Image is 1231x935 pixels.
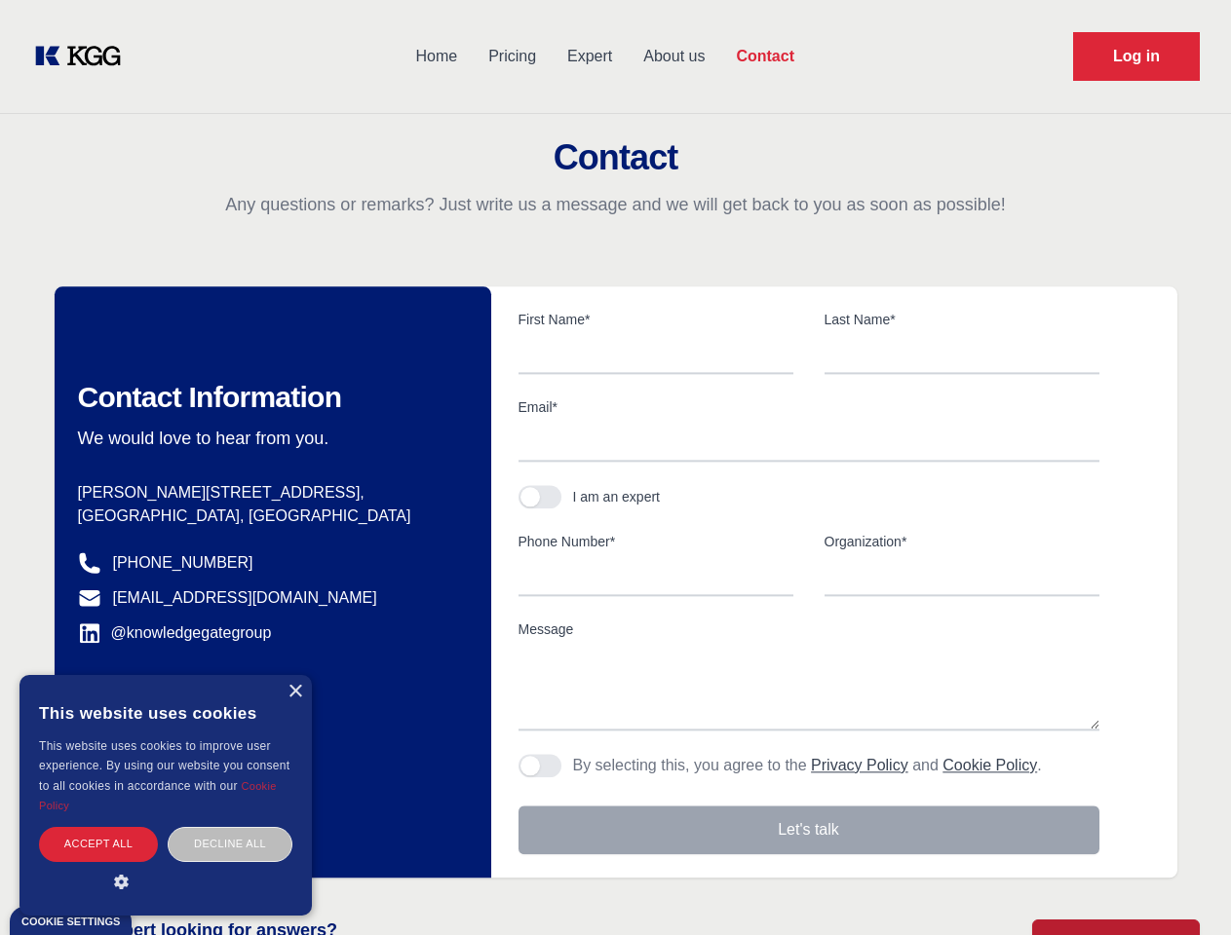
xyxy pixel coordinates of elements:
[519,397,1099,417] label: Email*
[573,487,661,506] div: I am an expert
[78,481,460,505] p: [PERSON_NAME][STREET_ADDRESS],
[78,427,460,450] p: We would love to hear from you.
[473,31,552,82] a: Pricing
[21,916,120,927] div: Cookie settings
[23,138,1208,177] h2: Contact
[113,586,377,610] a: [EMAIL_ADDRESS][DOMAIN_NAME]
[519,619,1099,639] label: Message
[942,757,1037,773] a: Cookie Policy
[39,739,289,793] span: This website uses cookies to improve user experience. By using our website you consent to all coo...
[720,31,810,82] a: Contact
[519,532,793,551] label: Phone Number*
[519,805,1099,854] button: Let's talk
[573,754,1042,777] p: By selecting this, you agree to the and .
[39,780,277,811] a: Cookie Policy
[811,757,908,773] a: Privacy Policy
[400,31,473,82] a: Home
[825,532,1099,551] label: Organization*
[628,31,720,82] a: About us
[288,685,302,699] div: Close
[825,310,1099,329] label: Last Name*
[39,690,292,736] div: This website uses cookies
[31,41,136,72] a: KOL Knowledge Platform: Talk to Key External Experts (KEE)
[78,505,460,528] p: [GEOGRAPHIC_DATA], [GEOGRAPHIC_DATA]
[168,827,292,861] div: Decline all
[113,551,253,575] a: [PHONE_NUMBER]
[39,827,158,861] div: Accept all
[1073,32,1200,81] a: Request Demo
[1134,841,1231,935] iframe: Chat Widget
[78,621,272,645] a: @knowledgegategroup
[519,310,793,329] label: First Name*
[23,193,1208,216] p: Any questions or remarks? Just write us a message and we will get back to you as soon as possible!
[78,380,460,415] h2: Contact Information
[552,31,628,82] a: Expert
